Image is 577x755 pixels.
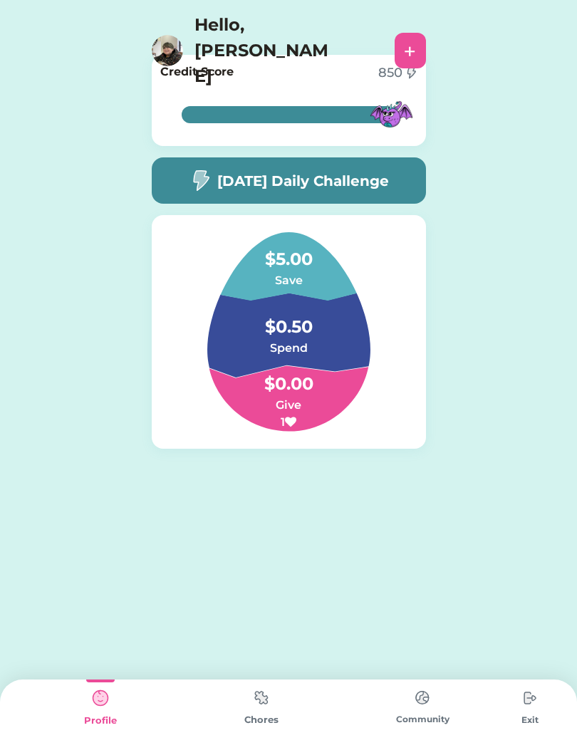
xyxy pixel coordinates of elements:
[247,684,276,712] img: type%3Dchores%2C%20state%3Ddefault.svg
[189,170,212,192] img: image-flash-1--flash-power-connect-charge-electricity-lightning.svg
[181,713,342,727] div: Chores
[217,232,360,272] h4: $5.00
[516,684,544,712] img: type%3Dchores%2C%20state%3Ddefault.svg
[217,357,360,397] h4: $0.00
[194,12,337,89] h4: Hello, [PERSON_NAME]
[217,300,360,340] h4: $0.50
[86,684,115,712] img: type%3Dkids%2C%20state%3Dselected.svg
[503,714,557,727] div: Exit
[152,35,183,66] img: https%3A%2F%2F1dfc823d71cc564f25c7cc035732a2d8.cdn.bubble.io%2Ff1732803766559x616253622509088000%...
[342,713,503,726] div: Community
[217,414,360,431] h6: 1
[368,91,415,137] img: MFN-Dragon-Purple.svg
[20,714,181,728] div: Profile
[217,272,360,289] h6: Save
[173,232,405,432] img: Group%201.svg
[217,170,389,192] h5: [DATE] Daily Challenge
[408,684,437,712] img: type%3Dchores%2C%20state%3Ddefault.svg
[217,397,360,414] h6: Give
[404,40,416,61] div: +
[217,340,360,357] h6: Spend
